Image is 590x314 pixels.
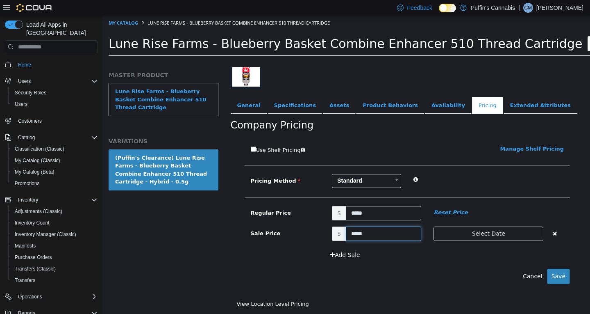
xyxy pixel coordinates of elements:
span: Customers [15,116,98,126]
a: Lune Rise Farms - Blueberry Basket Combine Enhancer 510 Thread Cartridge [6,67,116,101]
span: Classification (Classic) [11,144,98,154]
a: Promotions [11,179,43,188]
a: Transfers [11,275,39,285]
span: Standard [230,159,288,172]
button: Add Sale [223,232,262,247]
span: Classification (Classic) [15,146,64,152]
p: [PERSON_NAME] [536,3,583,13]
a: Inventory Count [11,218,53,228]
span: My Catalog (Classic) [15,157,60,164]
span: Users [15,76,98,86]
button: Transfers [8,275,101,286]
span: Load All Apps in [GEOGRAPHIC_DATA] [23,21,98,37]
button: Save [445,253,467,268]
span: Transfers (Classic) [15,266,56,272]
a: Specifications [165,81,220,99]
img: Cova [16,4,53,12]
button: Users [2,76,101,87]
em: Reset Price [331,194,365,200]
button: Cancel [416,253,444,268]
span: Catalog [18,134,35,141]
div: Curtis Muir [523,3,533,13]
a: Availability [322,81,369,99]
a: Manage Shelf Pricing [397,130,461,136]
a: Inventory Manager (Classic) [11,229,79,239]
a: Home [15,60,34,70]
span: Sale Price [148,215,178,221]
a: Transfers (Classic) [11,264,59,274]
span: $ [229,190,243,205]
a: Security Roles [11,88,50,98]
span: Manifests [15,243,36,249]
button: Inventory Count [8,217,101,229]
a: View Location Level Pricing [134,285,206,291]
a: Purchase Orders [11,252,55,262]
a: My Catalog (Classic) [11,156,64,165]
span: $ [229,211,243,225]
span: CM [524,3,532,13]
span: Promotions [11,179,98,188]
a: Product Behaviors [254,81,322,99]
a: Adjustments (Classic) [11,206,66,216]
button: Customers [2,115,101,127]
span: Inventory Manager (Classic) [11,229,98,239]
div: (Puffin's Clearance) Lune Rise Farms - Blueberry Basket Combine Enhancer 510 Thread Cartridge - H... [13,138,109,170]
a: Users [11,99,31,109]
span: Operations [15,292,98,302]
span: Promotions [15,180,40,187]
button: Operations [15,292,45,302]
button: Catalog [15,133,38,142]
a: Extended Attributes [401,81,475,99]
h5: VARIATIONS [6,122,116,129]
button: My Catalog (Classic) [8,155,101,166]
button: Users [8,99,101,110]
span: Inventory Count [11,218,98,228]
button: Security Roles [8,87,101,99]
button: Inventory Manager (Classic) [8,229,101,240]
span: Inventory [18,197,38,203]
span: My Catalog (Beta) [15,169,54,175]
span: Users [15,101,27,108]
span: Use Shelf Pricing [154,131,198,138]
button: My Catalog (Beta) [8,166,101,178]
span: Transfers (Classic) [11,264,98,274]
button: Select Date [331,211,441,225]
span: Inventory Count [15,220,50,226]
a: Manifests [11,241,39,251]
input: Use Shelf Pricing [148,131,154,136]
span: Lune Rise Farms - Blueberry Basket Combine Enhancer 510 Thread Cartridge [45,4,227,10]
span: My Catalog (Classic) [11,156,98,165]
a: General [128,81,165,99]
button: Tools [485,21,517,36]
span: Lune Rise Farms - Blueberry Basket Combine Enhancer 510 Thread Cartridge [6,21,480,35]
button: Inventory [2,194,101,206]
button: Users [15,76,34,86]
span: Regular Price [148,194,188,200]
span: Security Roles [11,88,98,98]
span: Home [18,62,31,68]
span: Users [18,78,31,85]
span: Manifests [11,241,98,251]
a: Classification (Classic) [11,144,68,154]
span: Home [15,59,98,69]
a: Pricing [370,81,401,99]
a: Assets [220,81,253,99]
span: Inventory [15,195,98,205]
button: Catalog [2,132,101,143]
a: Standard [229,158,299,172]
a: My Catalog (Beta) [11,167,58,177]
span: Operations [18,293,42,300]
button: Operations [2,291,101,303]
span: Purchase Orders [15,254,52,261]
span: Customers [18,118,42,124]
button: Inventory [15,195,41,205]
span: Adjustments (Classic) [11,206,98,216]
span: Purchase Orders [11,252,98,262]
span: Feedback [407,4,432,12]
button: Classification (Classic) [8,143,101,155]
h5: MASTER PRODUCT [6,56,116,63]
p: Puffin's Cannabis [471,3,515,13]
span: Users [11,99,98,109]
button: Transfers (Classic) [8,263,101,275]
